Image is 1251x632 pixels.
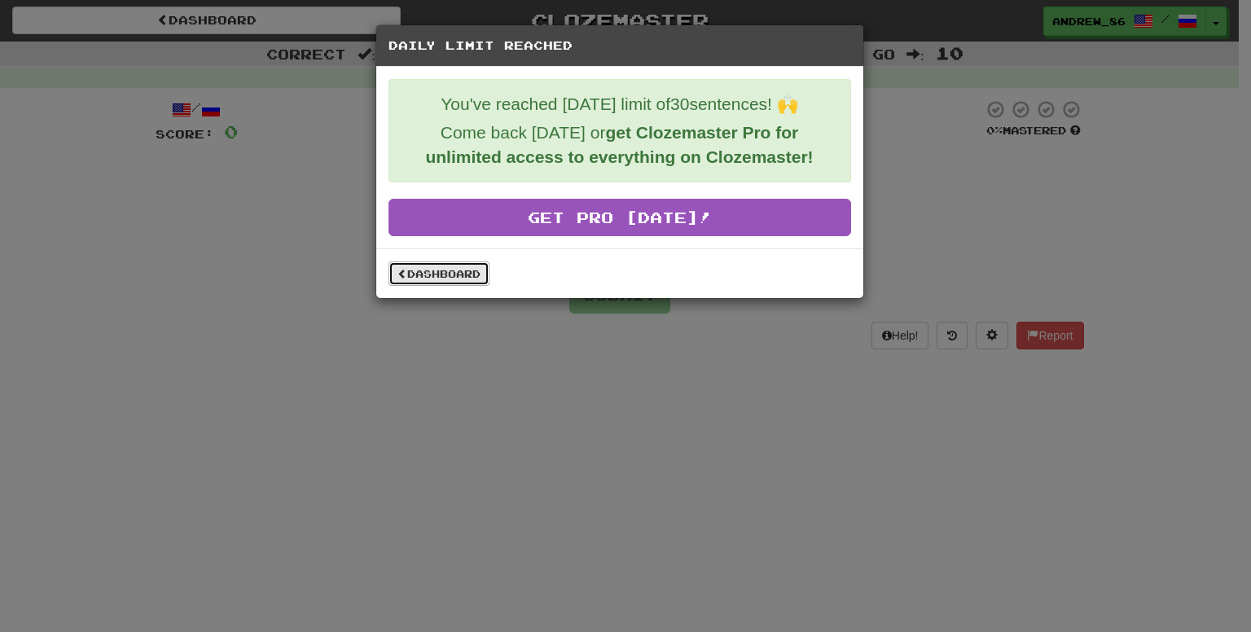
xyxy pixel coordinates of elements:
strong: get Clozemaster Pro for unlimited access to everything on Clozemaster! [425,123,813,166]
h5: Daily Limit Reached [388,37,851,54]
a: Get Pro [DATE]! [388,199,851,236]
a: Dashboard [388,261,489,286]
p: You've reached [DATE] limit of 30 sentences! 🙌 [402,92,838,116]
p: Come back [DATE] or [402,121,838,169]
